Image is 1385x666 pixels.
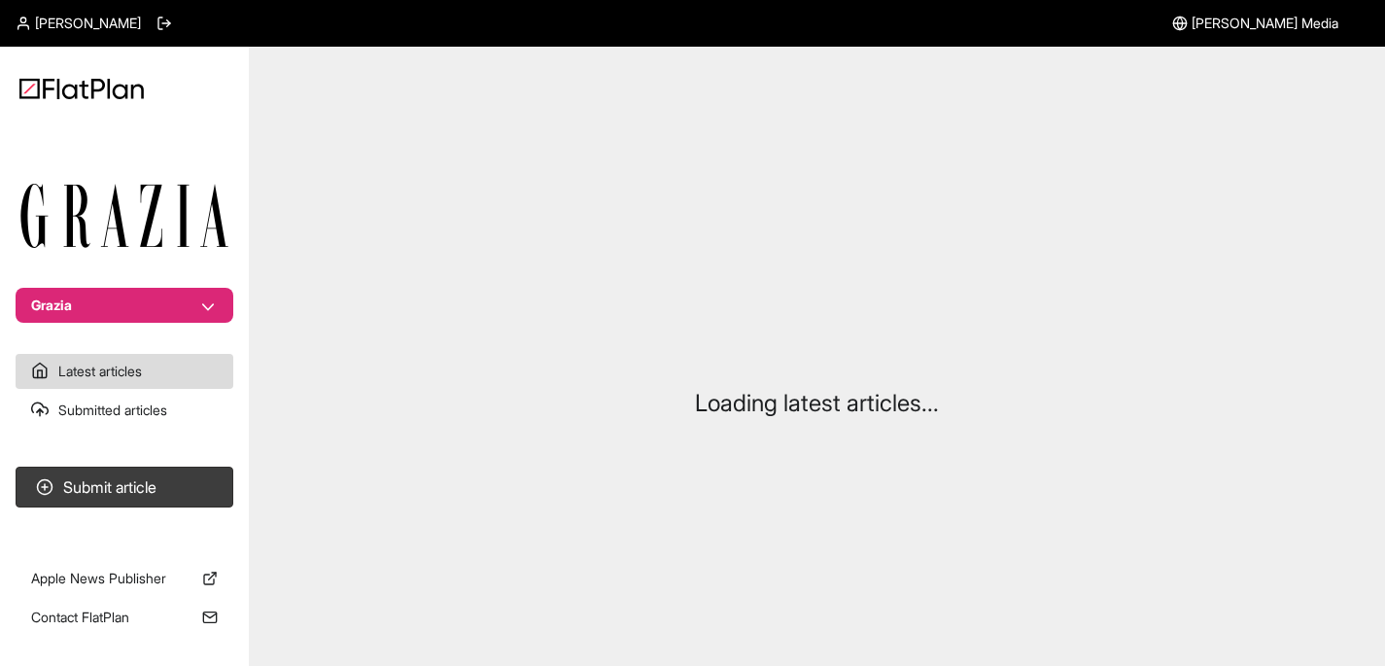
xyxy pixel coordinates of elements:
[16,561,233,596] a: Apple News Publisher
[19,183,229,249] img: Publication Logo
[35,14,141,33] span: [PERSON_NAME]
[16,600,233,635] a: Contact FlatPlan
[16,354,233,389] a: Latest articles
[16,14,141,33] a: [PERSON_NAME]
[19,78,144,99] img: Logo
[1192,14,1338,33] span: [PERSON_NAME] Media
[16,393,233,428] a: Submitted articles
[16,288,233,323] button: Grazia
[695,388,939,419] p: Loading latest articles...
[16,467,233,508] button: Submit article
